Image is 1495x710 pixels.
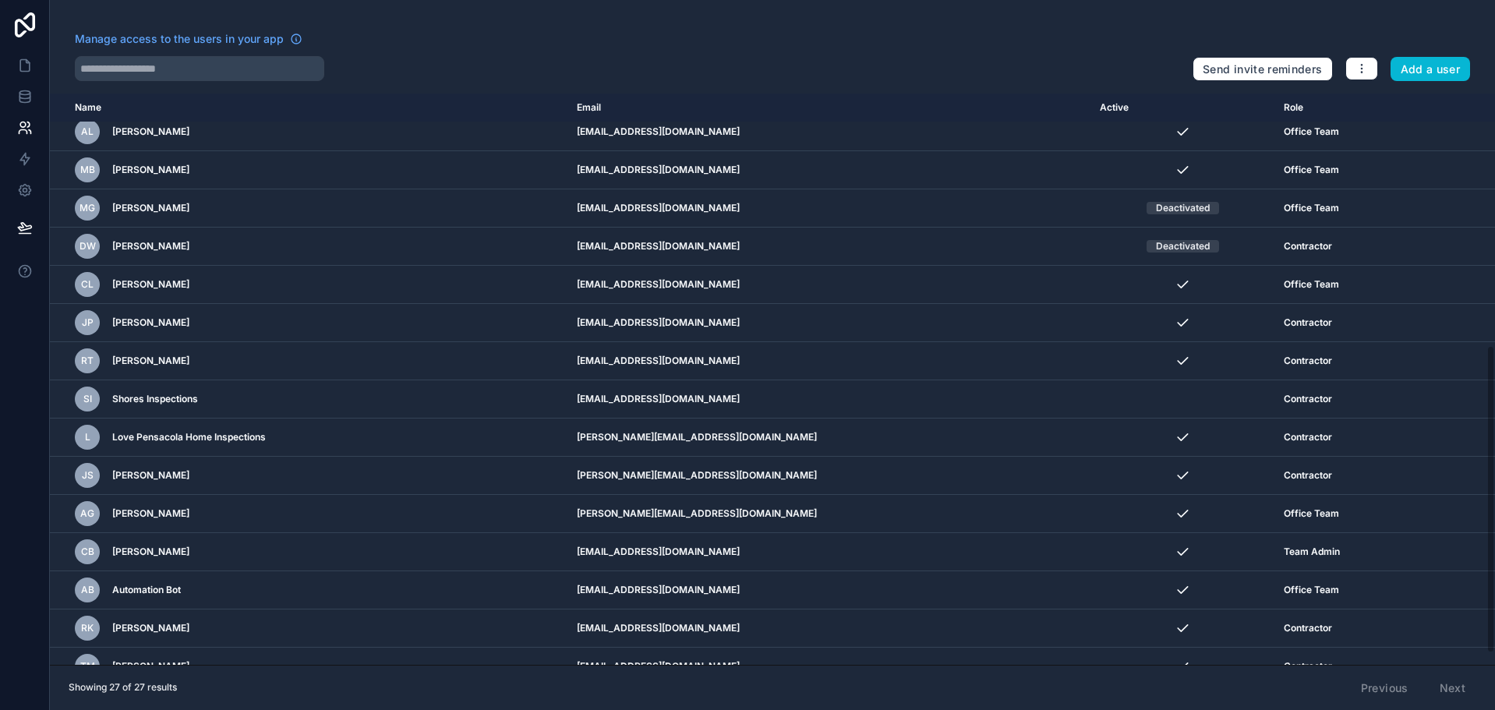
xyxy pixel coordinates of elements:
[1284,546,1340,558] span: Team Admin
[567,571,1090,609] td: [EMAIL_ADDRESS][DOMAIN_NAME]
[80,660,95,673] span: TM
[1274,94,1426,122] th: Role
[75,31,284,47] span: Manage access to the users in your app
[1284,469,1332,482] span: Contractor
[1193,57,1332,82] button: Send invite reminders
[1284,125,1339,138] span: Office Team
[80,202,95,214] span: MG
[567,113,1090,151] td: [EMAIL_ADDRESS][DOMAIN_NAME]
[112,469,189,482] span: [PERSON_NAME]
[567,266,1090,304] td: [EMAIL_ADDRESS][DOMAIN_NAME]
[81,355,94,367] span: RT
[80,507,94,520] span: AG
[112,431,266,443] span: Love Pensacola Home Inspections
[112,393,198,405] span: Shores Inspections
[81,546,94,558] span: CB
[112,546,189,558] span: [PERSON_NAME]
[567,228,1090,266] td: [EMAIL_ADDRESS][DOMAIN_NAME]
[69,681,177,694] span: Showing 27 of 27 results
[1284,278,1339,291] span: Office Team
[1391,57,1471,82] button: Add a user
[81,622,94,634] span: RK
[567,495,1090,533] td: [PERSON_NAME][EMAIL_ADDRESS][DOMAIN_NAME]
[1284,584,1339,596] span: Office Team
[1156,202,1210,214] div: Deactivated
[1284,164,1339,176] span: Office Team
[567,304,1090,342] td: [EMAIL_ADDRESS][DOMAIN_NAME]
[112,355,189,367] span: [PERSON_NAME]
[50,94,567,122] th: Name
[1284,507,1339,520] span: Office Team
[567,533,1090,571] td: [EMAIL_ADDRESS][DOMAIN_NAME]
[1156,240,1210,253] div: Deactivated
[567,189,1090,228] td: [EMAIL_ADDRESS][DOMAIN_NAME]
[1284,316,1332,329] span: Contractor
[1284,355,1332,367] span: Contractor
[567,151,1090,189] td: [EMAIL_ADDRESS][DOMAIN_NAME]
[112,507,189,520] span: [PERSON_NAME]
[112,660,189,673] span: [PERSON_NAME]
[75,31,302,47] a: Manage access to the users in your app
[81,125,94,138] span: AL
[567,94,1090,122] th: Email
[81,278,94,291] span: CL
[1284,393,1332,405] span: Contractor
[112,622,189,634] span: [PERSON_NAME]
[1090,94,1274,122] th: Active
[1284,240,1332,253] span: Contractor
[82,316,94,329] span: JP
[567,648,1090,686] td: [EMAIL_ADDRESS][DOMAIN_NAME]
[1284,431,1332,443] span: Contractor
[112,240,189,253] span: [PERSON_NAME]
[112,584,181,596] span: Automation Bot
[112,316,189,329] span: [PERSON_NAME]
[567,609,1090,648] td: [EMAIL_ADDRESS][DOMAIN_NAME]
[567,342,1090,380] td: [EMAIL_ADDRESS][DOMAIN_NAME]
[1284,202,1339,214] span: Office Team
[112,125,189,138] span: [PERSON_NAME]
[112,202,189,214] span: [PERSON_NAME]
[112,164,189,176] span: [PERSON_NAME]
[85,431,90,443] span: L
[567,380,1090,419] td: [EMAIL_ADDRESS][DOMAIN_NAME]
[567,419,1090,457] td: [PERSON_NAME][EMAIL_ADDRESS][DOMAIN_NAME]
[1284,622,1332,634] span: Contractor
[1284,660,1332,673] span: Contractor
[80,164,95,176] span: MB
[83,393,92,405] span: SI
[567,457,1090,495] td: [PERSON_NAME][EMAIL_ADDRESS][DOMAIN_NAME]
[50,94,1495,665] div: scrollable content
[82,469,94,482] span: JS
[80,240,96,253] span: DW
[112,278,189,291] span: [PERSON_NAME]
[81,584,94,596] span: AB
